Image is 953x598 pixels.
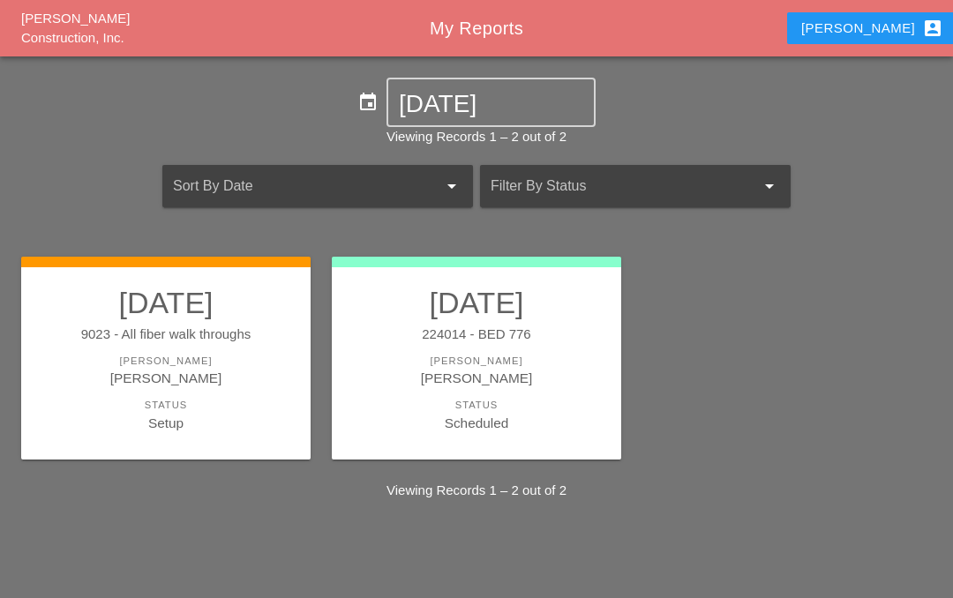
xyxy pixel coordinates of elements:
[349,354,604,369] div: [PERSON_NAME]
[349,285,604,320] h2: [DATE]
[801,18,943,39] div: [PERSON_NAME]
[441,176,462,197] i: arrow_drop_down
[349,368,604,388] div: [PERSON_NAME]
[357,92,379,113] i: event
[39,413,293,433] div: Setup
[39,368,293,388] div: [PERSON_NAME]
[39,325,293,345] div: 9023 - All fiber walk throughs
[39,285,293,320] h2: [DATE]
[21,11,130,46] a: [PERSON_NAME] Construction, Inc.
[349,398,604,413] div: Status
[922,18,943,39] i: account_box
[349,285,604,433] a: [DATE]224014 - BED 776[PERSON_NAME][PERSON_NAME]StatusScheduled
[430,19,523,38] span: My Reports
[39,398,293,413] div: Status
[759,176,780,197] i: arrow_drop_down
[39,285,293,433] a: [DATE]9023 - All fiber walk throughs[PERSON_NAME][PERSON_NAME]StatusSetup
[39,354,293,369] div: [PERSON_NAME]
[349,413,604,433] div: Scheduled
[399,90,583,118] input: Select Date
[349,325,604,345] div: 224014 - BED 776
